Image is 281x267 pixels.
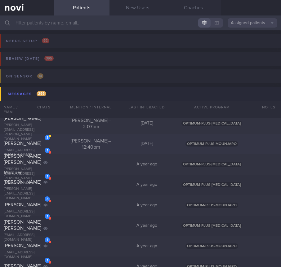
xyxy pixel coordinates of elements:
div: A year ago [119,223,175,229]
div: 1 [45,237,50,243]
div: A year ago [119,182,175,188]
div: 1 [45,174,50,179]
span: [PERSON_NAME] [4,141,41,146]
div: A year ago [119,243,175,249]
span: 395 [44,56,54,61]
span: OPTIMUM-PLUS-[MEDICAL_DATA] [181,223,242,228]
span: Marquer [PERSON_NAME] [4,170,41,185]
div: Last Interacted [119,101,175,113]
span: 14 [37,73,43,79]
span: [PERSON_NAME] [4,243,41,248]
div: Chats [29,101,54,113]
div: A year ago [119,162,175,167]
div: Active Program [175,101,249,113]
span: 299 [37,91,46,96]
div: Review [DATE] [4,55,55,63]
span: OPTIMUM-PLUS-[MEDICAL_DATA] [181,182,242,187]
div: A year ago [119,203,175,208]
div: [PERSON_NAME] – 2:07pm [63,117,119,130]
span: [PERSON_NAME] [4,202,41,207]
div: 3 [45,135,50,140]
span: [PERSON_NAME] [PERSON_NAME] [4,154,41,165]
span: OPTIMUM-PLUS-[MEDICAL_DATA] [181,121,242,126]
div: 1 [45,148,50,153]
span: [PERSON_NAME] [4,116,41,121]
div: [PERSON_NAME][EMAIL_ADDRESS][PERSON_NAME][DOMAIN_NAME] [4,123,50,142]
div: 3 [45,196,50,202]
div: [PERSON_NAME][EMAIL_ADDRESS][DOMAIN_NAME] [4,187,50,201]
button: Assigned patients [228,18,277,28]
div: Needs setup [4,37,51,45]
span: OPTIMUM-PLUS-[MEDICAL_DATA] [181,162,242,167]
span: [PERSON_NAME] [PERSON_NAME] [4,220,41,231]
div: [PERSON_NAME] – 12:40pm [63,138,119,150]
div: 1 [45,214,50,219]
span: 96 [42,38,49,43]
div: [DATE] [119,121,175,126]
span: OPTIMUM-PLUS-MOUNJARO [185,141,238,147]
span: OPTIMUM-PLUS-MOUNJARO [185,203,238,208]
div: Messages [6,90,48,98]
div: [PERSON_NAME][EMAIL_ADDRESS][PERSON_NAME][DOMAIN_NAME] [4,167,50,186]
div: [DATE] [119,141,175,147]
div: 1 [45,258,50,263]
div: Notes [258,101,281,113]
div: [EMAIL_ADDRESS][DOMAIN_NAME] [4,250,50,260]
div: Mention / Internal [63,101,119,113]
div: On sensor [4,72,45,81]
span: OPTIMUM-PLUS-MOUNJARO [185,243,238,249]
